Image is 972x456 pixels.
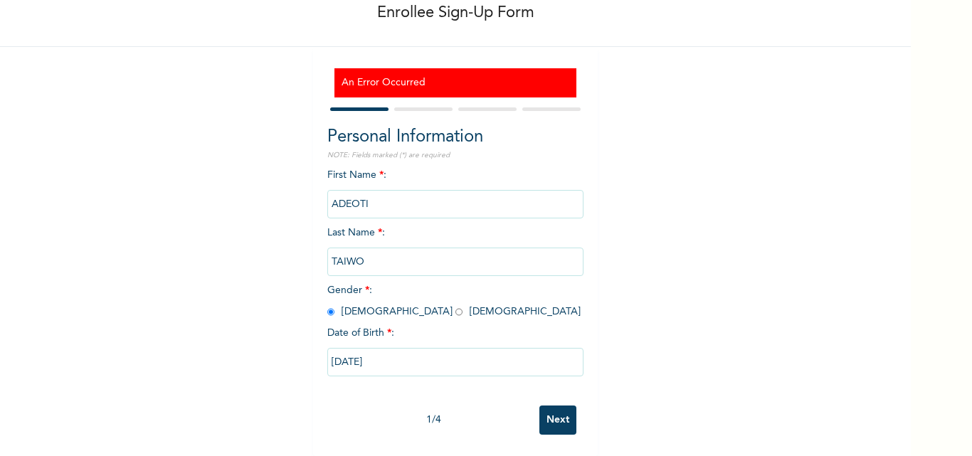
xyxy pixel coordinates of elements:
[327,190,583,218] input: Enter your first name
[377,1,534,25] p: Enrollee Sign-Up Form
[342,75,569,90] h3: An Error Occurred
[327,228,583,267] span: Last Name :
[327,326,394,341] span: Date of Birth :
[539,405,576,435] input: Next
[327,413,539,428] div: 1 / 4
[327,150,583,161] p: NOTE: Fields marked (*) are required
[327,248,583,276] input: Enter your last name
[327,124,583,150] h2: Personal Information
[327,170,583,209] span: First Name :
[327,348,583,376] input: DD-MM-YYYY
[327,285,581,317] span: Gender : [DEMOGRAPHIC_DATA] [DEMOGRAPHIC_DATA]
